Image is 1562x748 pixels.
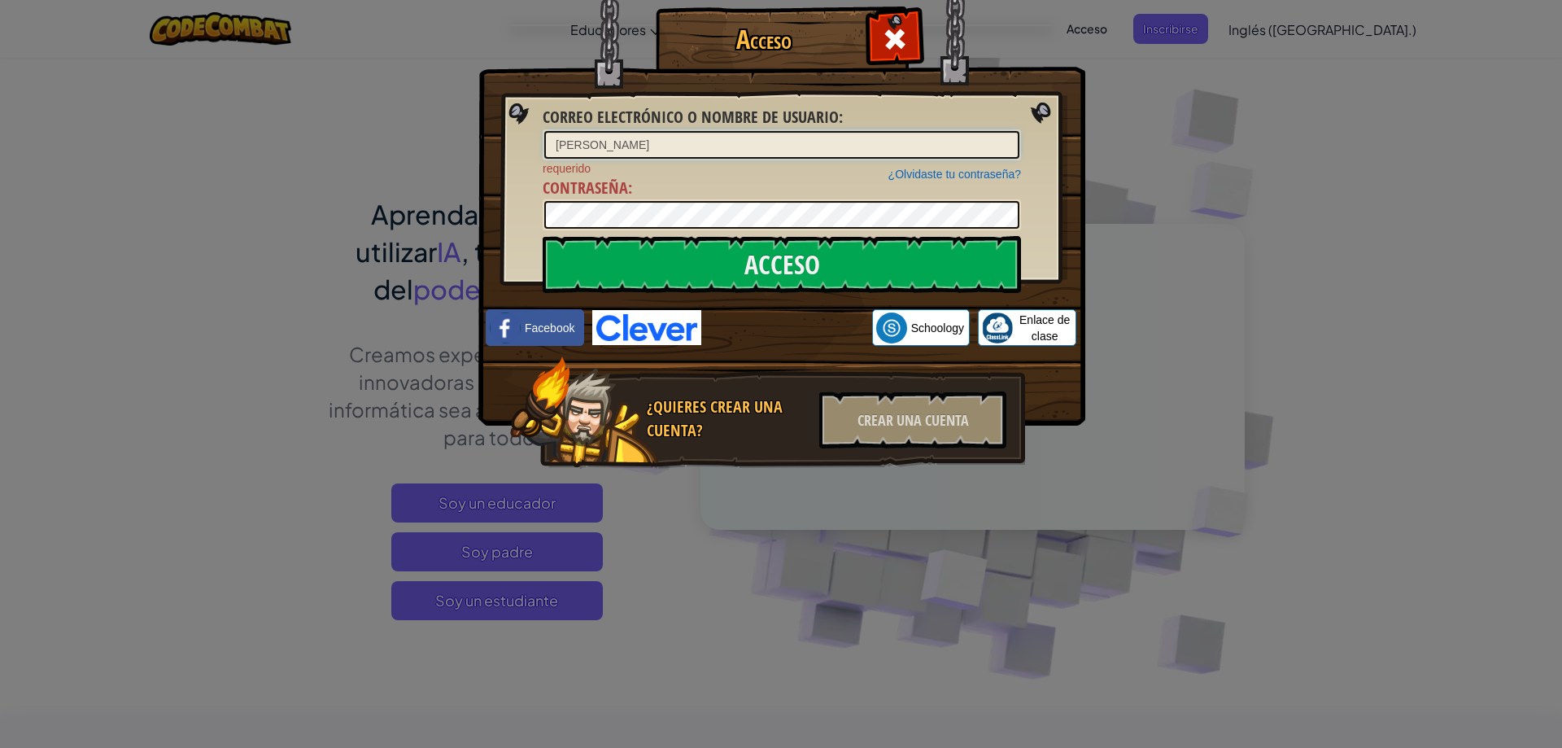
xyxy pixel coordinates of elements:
font: Facebook [525,322,574,335]
img: classlink-logo-small.png [982,313,1013,343]
img: schoology.png [876,313,907,343]
iframe: Botón de acceso con Google [701,310,872,346]
font: Correo electrónico o nombre de usuario [543,106,839,128]
font: Acceso [736,21,792,57]
font: Enlace de clase [1019,313,1070,343]
img: facebook_small.png [490,313,521,343]
font: : [839,106,843,128]
a: ¿Olvidaste tu contraseña? [888,168,1021,181]
input: Acceso [543,236,1021,293]
font: Crear una cuenta [857,410,969,431]
img: clever-logo-blue.png [592,310,701,345]
font: : [628,177,632,199]
font: requerido [543,162,591,175]
font: ¿Quieres crear una cuenta? [647,396,783,441]
font: Schoology [911,322,964,335]
font: Contraseña [543,177,628,199]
